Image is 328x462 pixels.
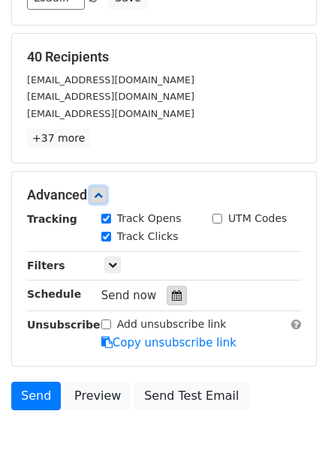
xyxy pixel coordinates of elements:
[27,187,301,203] h5: Advanced
[27,108,194,119] small: [EMAIL_ADDRESS][DOMAIN_NAME]
[27,74,194,85] small: [EMAIL_ADDRESS][DOMAIN_NAME]
[27,259,65,271] strong: Filters
[117,316,227,332] label: Add unsubscribe link
[27,288,81,300] strong: Schedule
[253,390,328,462] iframe: Chat Widget
[27,91,194,102] small: [EMAIL_ADDRESS][DOMAIN_NAME]
[228,211,287,226] label: UTM Codes
[11,382,61,410] a: Send
[27,319,101,331] strong: Unsubscribe
[27,213,77,225] strong: Tracking
[101,336,236,349] a: Copy unsubscribe link
[65,382,131,410] a: Preview
[27,129,90,148] a: +37 more
[117,229,179,244] label: Track Clicks
[101,289,157,302] span: Send now
[134,382,248,410] a: Send Test Email
[27,49,301,65] h5: 40 Recipients
[117,211,182,226] label: Track Opens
